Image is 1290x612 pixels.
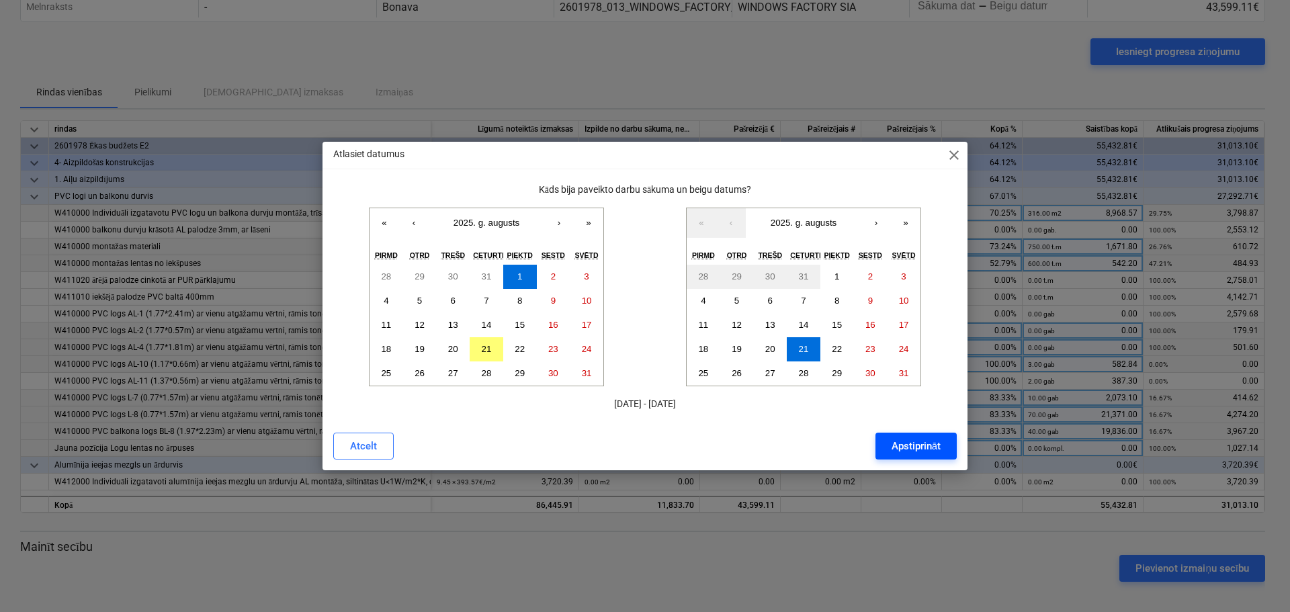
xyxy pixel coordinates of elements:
[482,271,492,281] abbr: 2025. gada 31. jūlijs
[746,208,861,238] button: 2025. g. augusts
[584,271,589,281] abbr: 2025. gada 3. augusts
[824,251,850,259] abbr: Piektdiena
[582,368,592,378] abbr: 2025. gada 31. augusts
[892,251,916,259] abbr: Svētdiena
[544,208,574,238] button: ›
[768,296,773,306] abbr: 2025. gada 6. augusts
[790,251,824,259] abbr: Ceturtdiena
[698,271,708,281] abbr: 2025. gada 28. jūlijs
[701,296,705,306] abbr: 2025. gada 4. augusts
[381,344,391,354] abbr: 2025. gada 18. augusts
[887,265,920,289] button: 2025. gada 3. augusts
[865,320,875,330] abbr: 2025. gada 16. augusts
[451,296,456,306] abbr: 2025. gada 6. augusts
[720,337,754,361] button: 2025. gada 19. augusts
[799,320,809,330] abbr: 2025. gada 14. augusts
[570,337,603,361] button: 2025. gada 24. augusts
[436,361,470,386] button: 2025. gada 27. augusts
[753,361,787,386] button: 2025. gada 27. augusts
[854,265,888,289] button: 2025. gada 2. augusts
[887,361,920,386] button: 2025. gada 31. augusts
[787,313,820,337] button: 2025. gada 14. augusts
[415,368,425,378] abbr: 2025. gada 26. augusts
[381,271,391,281] abbr: 2025. gada 28. jūlijs
[582,320,592,330] abbr: 2025. gada 17. augusts
[732,368,742,378] abbr: 2025. gada 26. augusts
[868,296,873,306] abbr: 2025. gada 9. augusts
[787,361,820,386] button: 2025. gada 28. augusts
[403,313,437,337] button: 2025. gada 12. augusts
[470,337,503,361] button: 2025. gada 21. augusts
[370,337,403,361] button: 2025. gada 18. augusts
[399,208,429,238] button: ‹
[417,296,422,306] abbr: 2025. gada 5. augusts
[333,147,404,161] p: Atlasiet datumus
[892,437,941,455] div: Apstiprināt
[891,208,920,238] button: »
[732,271,742,281] abbr: 2025. gada 29. jūlijs
[537,313,570,337] button: 2025. gada 16. augusts
[570,265,603,289] button: 2025. gada 3. augusts
[854,337,888,361] button: 2025. gada 23. augusts
[517,296,522,306] abbr: 2025. gada 8. augusts
[473,251,507,259] abbr: Ceturtdiena
[753,313,787,337] button: 2025. gada 13. augusts
[771,218,837,228] span: 2025. g. augusts
[887,313,920,337] button: 2025. gada 17. augusts
[899,320,909,330] abbr: 2025. gada 17. augusts
[548,344,558,354] abbr: 2025. gada 23. augusts
[799,368,809,378] abbr: 2025. gada 28. augusts
[482,320,492,330] abbr: 2025. gada 14. augusts
[517,271,522,281] abbr: 2025. gada 1. augusts
[548,368,558,378] abbr: 2025. gada 30. augusts
[716,208,746,238] button: ‹
[482,344,492,354] abbr: 2025. gada 21. augusts
[403,337,437,361] button: 2025. gada 19. augusts
[582,296,592,306] abbr: 2025. gada 10. augusts
[765,344,775,354] abbr: 2025. gada 20. augusts
[727,251,747,259] abbr: Otrdiena
[887,289,920,313] button: 2025. gada 10. augusts
[820,313,854,337] button: 2025. gada 15. augusts
[415,320,425,330] abbr: 2025. gada 12. augusts
[570,361,603,386] button: 2025. gada 31. augusts
[720,289,754,313] button: 2025. gada 5. augusts
[448,344,458,354] abbr: 2025. gada 20. augusts
[854,313,888,337] button: 2025. gada 16. augusts
[415,344,425,354] abbr: 2025. gada 19. augusts
[375,251,398,259] abbr: Pirmdiena
[692,251,715,259] abbr: Pirmdiena
[732,320,742,330] abbr: 2025. gada 12. augusts
[753,265,787,289] button: 2025. gada 30. jūlijs
[570,313,603,337] button: 2025. gada 17. augusts
[507,251,533,259] abbr: Piektdiena
[403,289,437,313] button: 2025. gada 5. augusts
[698,368,708,378] abbr: 2025. gada 25. augusts
[436,265,470,289] button: 2025. gada 30. jūlijs
[384,296,388,306] abbr: 2025. gada 4. augusts
[901,271,906,281] abbr: 2025. gada 3. augusts
[832,344,842,354] abbr: 2025. gada 22. augusts
[503,289,537,313] button: 2025. gada 8. augusts
[753,337,787,361] button: 2025. gada 20. augusts
[470,313,503,337] button: 2025. gada 14. augusts
[865,368,875,378] abbr: 2025. gada 30. augusts
[333,433,394,460] button: Atcelt
[753,289,787,313] button: 2025. gada 6. augusts
[720,265,754,289] button: 2025. gada 29. jūlijs
[734,296,739,306] abbr: 2025. gada 5. augusts
[448,271,458,281] abbr: 2025. gada 30. jūlijs
[484,296,488,306] abbr: 2025. gada 7. augusts
[503,361,537,386] button: 2025. gada 29. augusts
[570,289,603,313] button: 2025. gada 10. augusts
[410,251,430,259] abbr: Otrdiena
[370,265,403,289] button: 2025. gada 28. jūlijs
[820,361,854,386] button: 2025. gada 29. augusts
[333,397,957,411] p: [DATE] - [DATE]
[515,344,525,354] abbr: 2025. gada 22. augusts
[350,437,377,455] div: Atcelt
[799,271,809,281] abbr: 2025. gada 31. jūlijs
[574,208,603,238] button: »
[381,368,391,378] abbr: 2025. gada 25. augusts
[415,271,425,281] abbr: 2025. gada 29. jūlijs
